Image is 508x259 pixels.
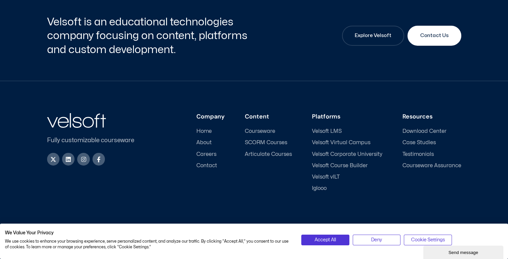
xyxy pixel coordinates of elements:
[420,32,449,40] span: Contact Us
[402,128,461,135] a: Download Center
[245,128,275,135] span: Courseware
[312,113,382,120] h3: Platforms
[245,113,292,120] h3: Content
[196,163,225,169] a: Contact
[402,151,434,158] span: Testimonials
[245,128,292,135] a: Courseware
[312,140,382,146] a: Velsoft Virtual Campus
[312,151,382,158] a: Velsoft Corporate University
[245,151,292,158] a: Articulate Courses
[196,151,216,158] span: Careers
[402,163,461,169] a: Courseware Assurance
[47,15,252,57] h2: Velsoft is an educational technologies company focusing on content, platforms and custom developm...
[312,174,340,180] span: Velsoft vILT
[402,128,447,135] span: Download Center
[47,136,145,145] p: Fully customizable courseware
[404,235,452,245] button: Adjust cookie preferences
[355,32,391,40] span: Explore Velsoft
[196,128,212,135] span: Home
[402,151,461,158] a: Testimonials
[312,128,342,135] span: Velsoft LMS
[312,140,370,146] span: Velsoft Virtual Campus
[196,163,217,169] span: Contact
[342,26,404,46] a: Explore Velsoft
[245,140,287,146] span: SCORM Courses
[196,113,225,120] h3: Company
[245,140,292,146] a: SCORM Courses
[312,163,368,169] span: Velsoft Course Builder
[196,140,225,146] a: About
[402,113,461,120] h3: Resources
[196,151,225,158] a: Careers
[402,140,436,146] span: Case Studies
[423,244,505,259] iframe: chat widget
[5,230,291,236] h2: We Value Your Privacy
[353,235,400,245] button: Deny all cookies
[371,236,382,244] span: Deny
[196,128,225,135] a: Home
[301,235,349,245] button: Accept all cookies
[312,128,382,135] a: Velsoft LMS
[5,239,291,250] p: We use cookies to enhance your browsing experience, serve personalized content, and analyze our t...
[312,185,382,192] a: Iglooo
[312,163,382,169] a: Velsoft Course Builder
[196,140,212,146] span: About
[312,174,382,180] a: Velsoft vILT
[312,185,327,192] span: Iglooo
[411,236,445,244] span: Cookie Settings
[315,236,336,244] span: Accept All
[407,26,461,46] a: Contact Us
[402,140,461,146] a: Case Studies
